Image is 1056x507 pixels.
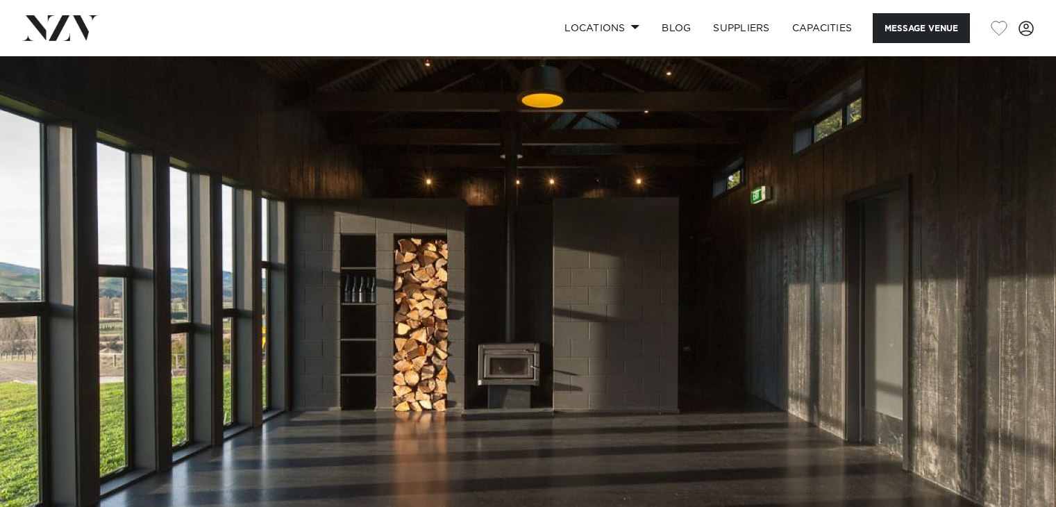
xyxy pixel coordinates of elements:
img: nzv-logo.png [22,15,98,40]
a: Capacities [781,13,864,43]
a: BLOG [651,13,702,43]
a: SUPPLIERS [702,13,780,43]
a: Locations [553,13,651,43]
button: Message Venue [873,13,970,43]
